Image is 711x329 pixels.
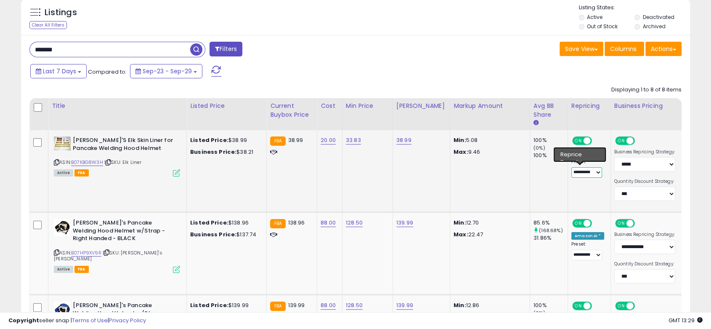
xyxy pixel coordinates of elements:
span: FBA [74,169,89,177]
span: All listings currently available for purchase on Amazon [54,266,73,273]
div: Clear All Filters [29,21,67,29]
strong: Copyright [8,316,39,324]
div: Min Price [346,102,389,110]
strong: Max: [454,230,468,238]
p: Listing States: [579,4,690,12]
p: 22.47 [454,231,523,238]
span: | SKU: [PERSON_NAME]'s [PERSON_NAME] [54,249,162,262]
p: 5.08 [454,136,523,144]
span: FBA [74,266,89,273]
span: 38.99 [288,136,303,144]
div: Markup Amount [454,102,526,110]
div: Preset: [571,241,604,260]
div: Amazon AI * [571,150,604,157]
span: OFF [591,220,604,227]
button: Last 7 Days [30,64,87,78]
div: Displaying 1 to 8 of 8 items [611,86,682,94]
span: 138.96 [288,219,305,227]
a: 88.00 [321,219,336,227]
span: Columns [610,45,637,53]
b: Listed Price: [190,301,228,309]
span: OFF [633,137,647,144]
button: Sep-23 - Sep-29 [130,64,202,78]
a: 128.50 [346,301,363,310]
a: 33.83 [346,136,361,144]
button: Filters [210,42,242,56]
label: Active [587,13,602,21]
small: FBA [270,136,286,146]
div: seller snap | | [8,317,146,325]
div: $137.74 [190,231,260,238]
span: All listings currently available for purchase on Amazon [54,169,73,177]
div: $138.96 [190,219,260,227]
small: FBA [270,302,286,311]
a: 38.99 [396,136,411,144]
a: B07HP9XV9R [71,249,101,257]
a: Privacy Policy [109,316,146,324]
div: ASIN: [54,136,180,176]
span: ON [616,302,626,310]
p: 12.70 [454,219,523,227]
span: OFF [633,220,647,227]
a: 20.00 [321,136,336,144]
small: (0%) [533,144,545,151]
strong: Max: [454,148,468,156]
h5: Listings [45,7,77,19]
div: Cost [321,102,339,110]
a: 128.50 [346,219,363,227]
p: 12.86 [454,302,523,309]
button: Actions [645,42,682,56]
small: Avg BB Share. [533,119,539,127]
div: 31.86% [533,234,568,242]
strong: Min: [454,301,466,309]
a: Terms of Use [72,316,108,324]
div: $38.21 [190,148,260,156]
div: Repricing [571,102,607,110]
b: Business Price: [190,148,236,156]
div: $38.99 [190,136,260,144]
label: Deactivated [643,13,674,21]
span: ON [573,220,584,227]
div: Business Pricing [614,102,700,110]
b: Listed Price: [190,219,228,227]
div: 100% [533,302,568,309]
div: Preset: [571,159,604,178]
span: ON [573,302,584,310]
span: Compared to: [88,68,127,76]
div: Title [52,102,183,110]
small: (168.68%) [539,227,562,234]
b: [PERSON_NAME]'S Elk Skin Liner for Pancake Welding Hood Helmet [73,136,175,154]
div: [PERSON_NAME] [396,102,446,110]
label: Quantity Discount Strategy: [614,261,675,267]
img: 51uWYfZ7pWL._SL40_.jpg [54,136,71,150]
button: Columns [605,42,644,56]
div: 100% [533,152,568,159]
div: ASIN: [54,219,180,272]
label: Business Repricing Strategy: [614,232,675,238]
div: $139.99 [190,302,260,309]
span: OFF [591,137,604,144]
label: Quantity Discount Strategy: [614,179,675,185]
button: Save View [560,42,603,56]
b: [PERSON_NAME]'s Pancake Welding Hood Helmet w/Strap - Right Handed - Blue [73,302,175,327]
span: ON [616,137,626,144]
p: 9.46 [454,148,523,156]
span: ON [616,220,626,227]
span: 139.99 [288,301,305,309]
a: 88.00 [321,301,336,310]
b: Business Price: [190,230,236,238]
label: Archived [643,23,666,30]
a: B07KBG8W3H [71,159,103,166]
div: Avg BB Share [533,102,564,119]
a: 139.99 [396,219,413,227]
b: [PERSON_NAME]'s Pancake Welding Hood Helmet w/Strap - Right Handed - BLACK [73,219,175,245]
span: Sep-23 - Sep-29 [143,67,192,75]
label: Out of Stock [587,23,618,30]
div: 85.6% [533,219,568,227]
div: Current Buybox Price [270,102,313,119]
small: FBA [270,219,286,228]
span: ON [573,137,584,144]
div: Amazon AI * [571,232,604,240]
div: Listed Price [190,102,263,110]
a: 139.99 [396,301,413,310]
